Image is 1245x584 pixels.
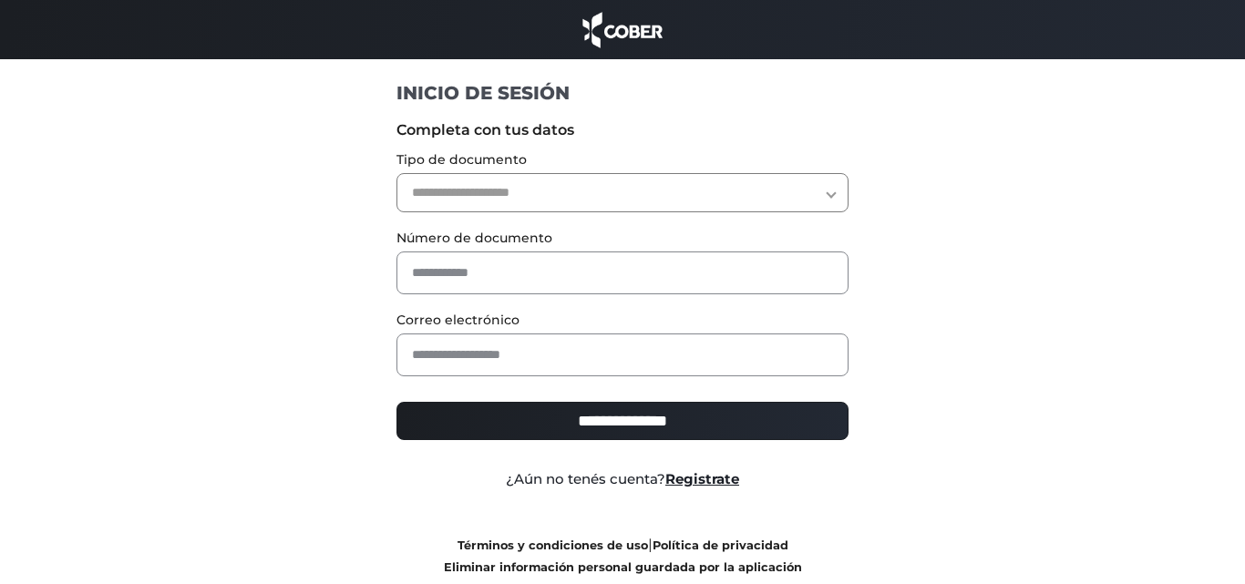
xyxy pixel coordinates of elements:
[458,538,648,552] a: Términos y condiciones de uso
[665,470,739,487] a: Registrate
[383,534,863,578] div: |
[383,469,863,490] div: ¿Aún no tenés cuenta?
[396,150,849,169] label: Tipo de documento
[653,538,788,552] a: Política de privacidad
[396,229,849,248] label: Número de documento
[396,311,849,330] label: Correo electrónico
[578,9,667,50] img: cober_marca.png
[396,119,849,141] label: Completa con tus datos
[396,81,849,105] h1: INICIO DE SESIÓN
[444,560,802,574] a: Eliminar información personal guardada por la aplicación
